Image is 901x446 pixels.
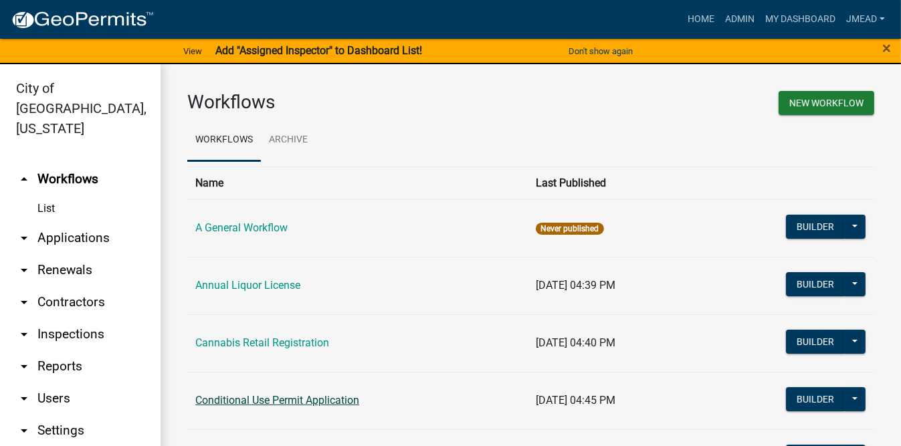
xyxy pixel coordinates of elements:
[195,279,300,292] a: Annual Liquor License
[779,91,874,115] button: New Workflow
[16,262,32,278] i: arrow_drop_down
[195,394,359,407] a: Conditional Use Permit Application
[536,336,615,349] span: [DATE] 04:40 PM
[563,40,638,62] button: Don't show again
[16,326,32,342] i: arrow_drop_down
[882,39,891,58] span: ×
[760,7,841,32] a: My Dashboard
[187,166,528,199] th: Name
[536,279,615,292] span: [DATE] 04:39 PM
[786,330,845,354] button: Builder
[187,119,261,162] a: Workflows
[528,166,749,199] th: Last Published
[16,171,32,187] i: arrow_drop_up
[841,7,890,32] a: jmead
[536,223,603,235] span: Never published
[261,119,316,162] a: Archive
[215,44,422,57] strong: Add "Assigned Inspector" to Dashboard List!
[786,387,845,411] button: Builder
[882,40,891,56] button: Close
[536,394,615,407] span: [DATE] 04:45 PM
[786,272,845,296] button: Builder
[16,230,32,246] i: arrow_drop_down
[178,40,207,62] a: View
[682,7,720,32] a: Home
[187,91,521,114] h3: Workflows
[195,336,329,349] a: Cannabis Retail Registration
[16,358,32,374] i: arrow_drop_down
[16,294,32,310] i: arrow_drop_down
[16,391,32,407] i: arrow_drop_down
[720,7,760,32] a: Admin
[786,215,845,239] button: Builder
[195,221,288,234] a: A General Workflow
[16,423,32,439] i: arrow_drop_down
